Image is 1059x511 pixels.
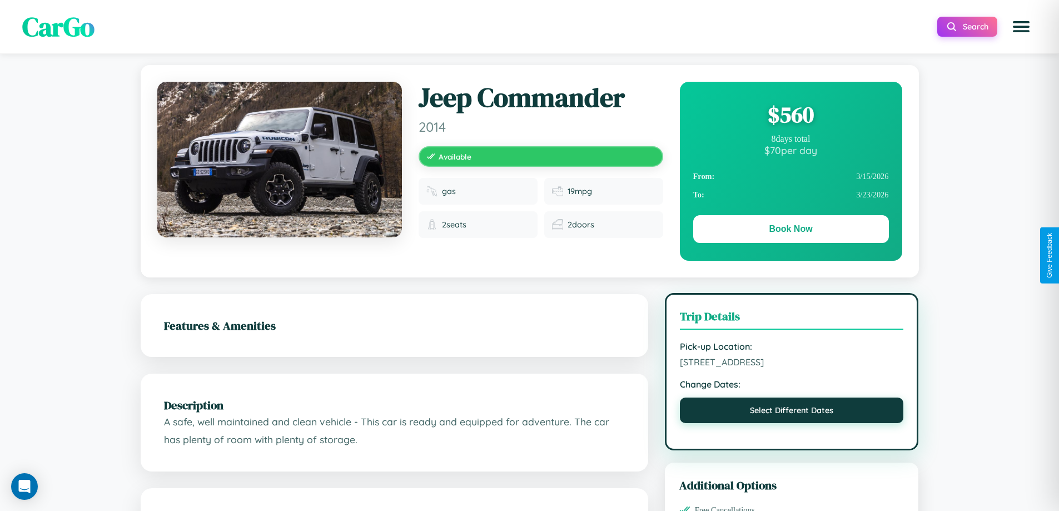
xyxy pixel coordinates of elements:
[442,186,456,196] span: gas
[439,152,471,161] span: Available
[680,341,904,352] strong: Pick-up Location:
[680,308,904,330] h3: Trip Details
[693,134,889,144] div: 8 days total
[568,220,594,230] span: 2 doors
[693,215,889,243] button: Book Now
[680,379,904,390] strong: Change Dates:
[693,190,704,200] strong: To:
[419,118,663,135] span: 2014
[937,17,997,37] button: Search
[679,477,904,493] h3: Additional Options
[693,167,889,186] div: 3 / 15 / 2026
[693,186,889,204] div: 3 / 23 / 2026
[1046,233,1053,278] div: Give Feedback
[693,144,889,156] div: $ 70 per day
[552,219,563,230] img: Doors
[552,186,563,197] img: Fuel efficiency
[419,82,663,114] h1: Jeep Commander
[1006,11,1037,42] button: Open menu
[680,398,904,423] button: Select Different Dates
[157,82,402,237] img: Jeep Commander 2014
[164,317,625,334] h2: Features & Amenities
[11,473,38,500] div: Open Intercom Messenger
[426,186,437,197] img: Fuel type
[680,356,904,368] span: [STREET_ADDRESS]
[442,220,466,230] span: 2 seats
[568,186,592,196] span: 19 mpg
[693,100,889,130] div: $ 560
[963,22,988,32] span: Search
[22,8,95,45] span: CarGo
[693,172,715,181] strong: From:
[164,413,625,448] p: A safe, well maintained and clean vehicle - This car is ready and equipped for adventure. The car...
[426,219,437,230] img: Seats
[164,397,625,413] h2: Description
